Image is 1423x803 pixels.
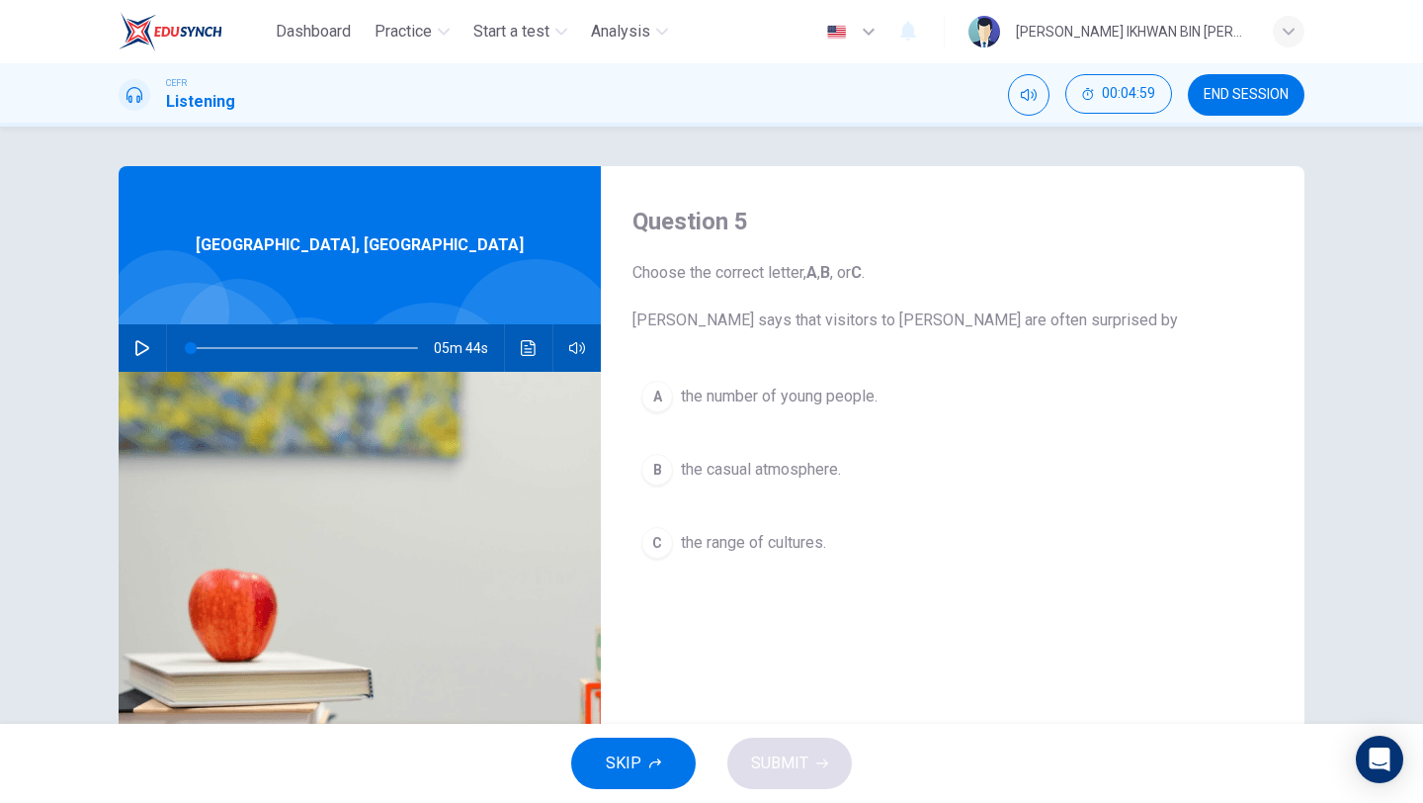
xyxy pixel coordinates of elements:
[1102,86,1155,102] span: 00:04:59
[632,372,1273,421] button: Athe number of young people.
[119,12,268,51] a: EduSynch logo
[632,261,1273,332] span: Choose the correct letter, , , or . [PERSON_NAME] says that visitors to [PERSON_NAME] are often s...
[632,206,1273,237] h4: Question 5
[1065,74,1172,116] div: Hide
[465,14,575,49] button: Start a test
[268,14,359,49] button: Dashboard
[641,454,673,486] div: B
[276,20,351,44] span: Dashboard
[681,458,841,482] span: the casual atmosphere.
[606,750,641,777] span: SKIP
[1016,20,1249,44] div: [PERSON_NAME] IKHWAN BIN [PERSON_NAME]
[632,518,1273,568] button: Cthe range of cultures.
[513,324,544,372] button: Click to see the audio transcription
[591,20,650,44] span: Analysis
[681,385,878,408] span: the number of young people.
[820,263,830,282] b: B
[1356,736,1403,783] div: Open Intercom Messenger
[806,263,817,282] b: A
[824,25,849,40] img: en
[1188,74,1304,116] button: END SESSION
[632,445,1273,494] button: Bthe casual atmosphere.
[851,263,862,282] b: C
[375,20,432,44] span: Practice
[968,16,1000,47] img: Profile picture
[641,381,673,412] div: A
[367,14,458,49] button: Practice
[681,531,826,555] span: the range of cultures.
[583,14,676,49] button: Analysis
[119,12,222,51] img: EduSynch logo
[571,738,696,789] button: SKIP
[166,76,187,90] span: CEFR
[434,324,504,372] span: 05m 44s
[1008,74,1049,116] div: Mute
[196,233,524,257] span: [GEOGRAPHIC_DATA], [GEOGRAPHIC_DATA]
[641,527,673,559] div: C
[1204,87,1289,103] span: END SESSION
[473,20,549,44] span: Start a test
[1065,74,1172,114] button: 00:04:59
[166,90,235,114] h1: Listening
